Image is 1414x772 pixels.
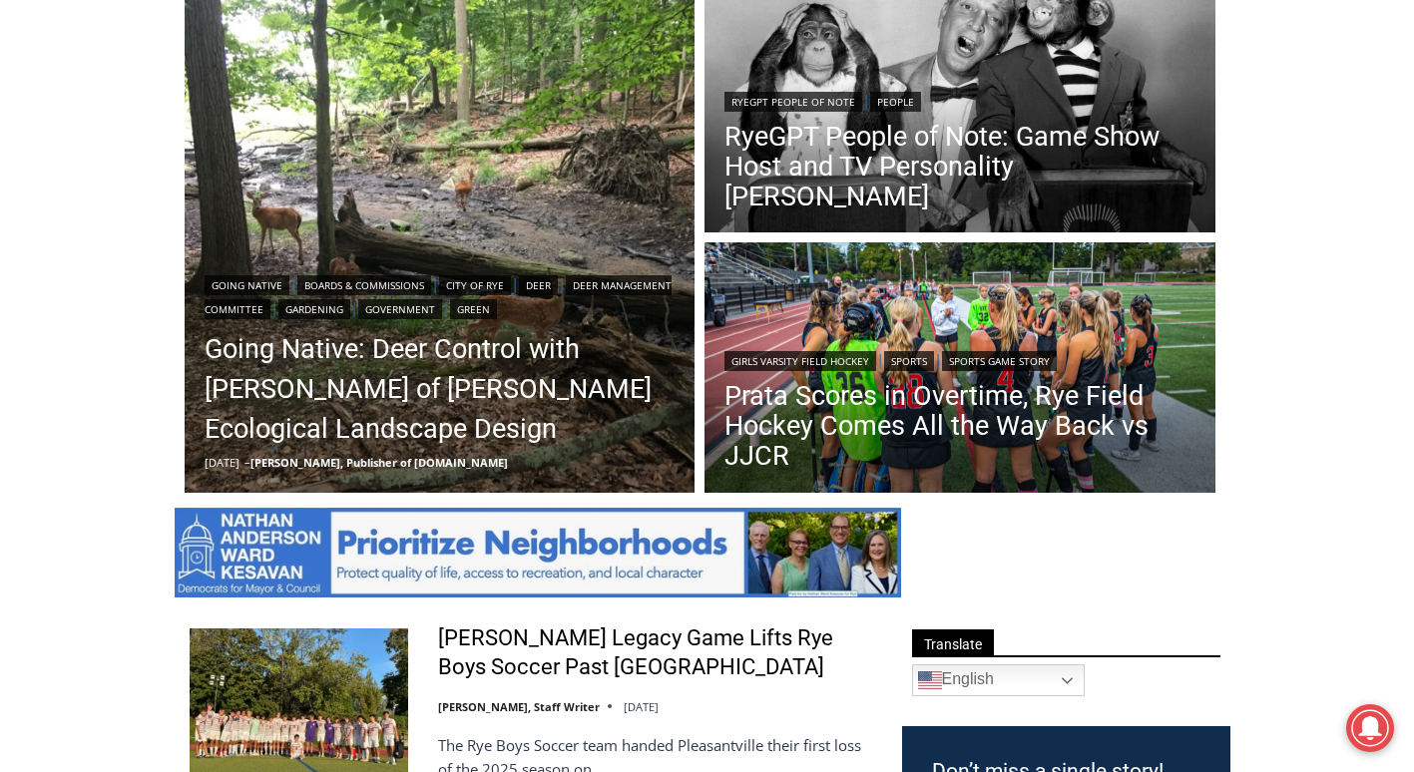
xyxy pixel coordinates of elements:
a: City of Rye [439,275,511,295]
a: Sports Game Story [942,351,1057,371]
div: | [724,88,1195,112]
a: Girls Varsity Field Hockey [724,351,876,371]
a: [PERSON_NAME], Staff Writer [438,699,600,714]
div: 2 [210,169,219,189]
span: – [244,455,250,470]
a: English [912,664,1085,696]
div: 6 [234,169,242,189]
time: [DATE] [205,455,239,470]
a: [PERSON_NAME], Publisher of [DOMAIN_NAME] [250,455,508,470]
div: "[PERSON_NAME] and I covered the [DATE] Parade, which was a really eye opening experience as I ha... [504,1,943,193]
a: RyeGPT People of Note [724,92,862,112]
a: Gardening [278,299,350,319]
a: Prata Scores in Overtime, Rye Field Hockey Comes All the Way Back vs JJCR [724,381,1195,471]
a: [PERSON_NAME] Legacy Game Lifts Rye Boys Soccer Past [GEOGRAPHIC_DATA] [438,624,876,681]
a: Boards & Commissions [297,275,431,295]
div: | | [724,347,1195,371]
a: Going Native: Deer Control with [PERSON_NAME] of [PERSON_NAME] Ecological Landscape Design [205,329,676,449]
div: / [224,169,229,189]
a: [PERSON_NAME] Read Sanctuary Fall Fest: [DATE] [1,198,298,248]
img: (PHOTO: The Rye Field Hockey team from September 16, 2025. Credit: Maureen Tsuchida.) [705,242,1215,498]
div: | | | | | | | [205,271,676,319]
a: Deer [519,275,558,295]
a: Intern @ [DOMAIN_NAME] [480,193,967,248]
h4: [PERSON_NAME] Read Sanctuary Fall Fest: [DATE] [16,200,265,246]
a: Government [358,299,442,319]
a: Going Native [205,275,289,295]
span: Translate [912,629,994,656]
img: en [918,668,942,692]
div: Birds of Prey: Falcon and hawk demos [210,59,288,164]
span: Intern @ [DOMAIN_NAME] [522,198,925,243]
a: Read More Prata Scores in Overtime, Rye Field Hockey Comes All the Way Back vs JJCR [705,242,1215,498]
a: People [870,92,921,112]
a: Green [450,299,497,319]
a: RyeGPT People of Note: Game Show Host and TV Personality [PERSON_NAME] [724,122,1195,211]
a: Sports [884,351,934,371]
time: [DATE] [624,699,659,714]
